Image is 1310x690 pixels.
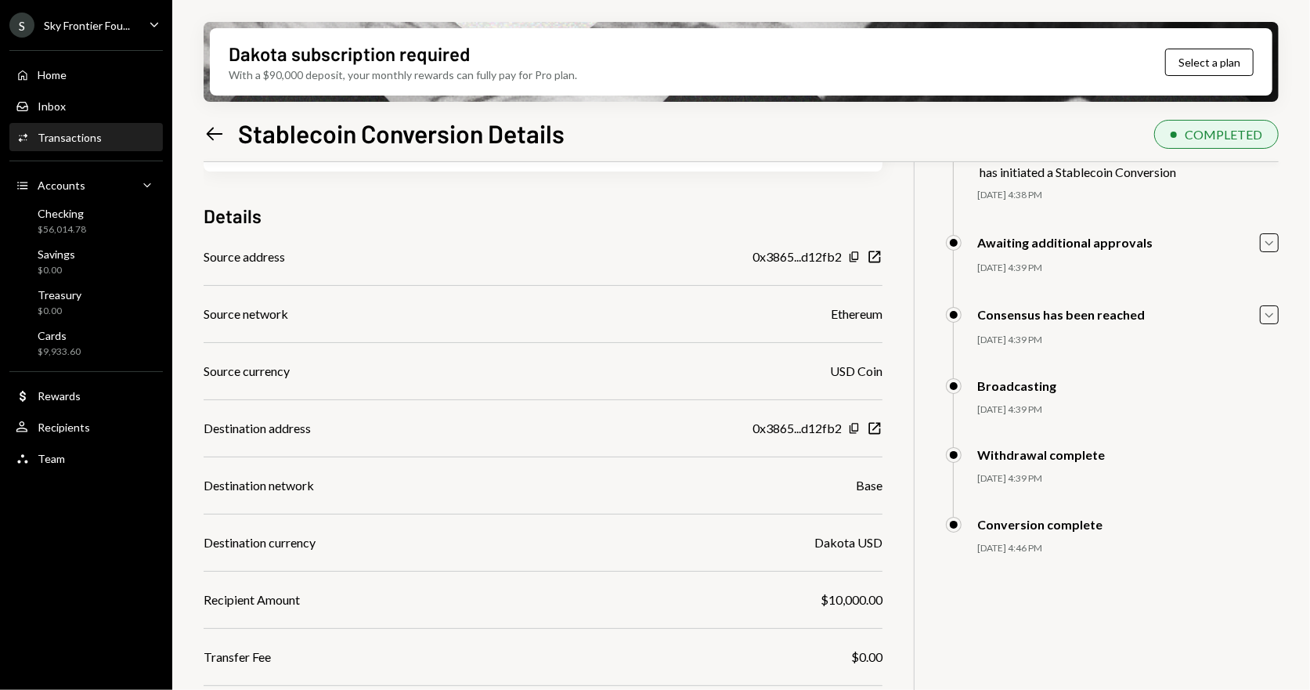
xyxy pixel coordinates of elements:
[9,60,163,89] a: Home
[38,223,86,237] div: $56,014.78
[977,403,1279,417] div: [DATE] 4:39 PM
[977,378,1056,393] div: Broadcasting
[752,247,842,266] div: 0x3865...d12fb2
[38,452,65,465] div: Team
[977,472,1279,486] div: [DATE] 4:39 PM
[238,117,565,149] h1: Stablecoin Conversion Details
[814,533,882,552] div: Dakota USD
[204,419,311,438] div: Destination address
[38,131,102,144] div: Transactions
[229,67,577,83] div: With a $90,000 deposit, your monthly rewards can fully pay for Pro plan.
[38,329,81,342] div: Cards
[752,419,842,438] div: 0x3865...d12fb2
[204,476,314,495] div: Destination network
[977,307,1145,322] div: Consensus has been reached
[38,179,85,192] div: Accounts
[38,207,86,220] div: Checking
[38,421,90,434] div: Recipients
[204,305,288,323] div: Source network
[229,41,470,67] div: Dakota subscription required
[977,262,1279,275] div: [DATE] 4:39 PM
[9,444,163,472] a: Team
[977,189,1279,202] div: [DATE] 4:38 PM
[977,447,1105,462] div: Withdrawal complete
[204,203,262,229] h3: Details
[44,19,130,32] div: Sky Frontier Fou...
[38,99,66,113] div: Inbox
[38,345,81,359] div: $9,933.60
[977,542,1279,555] div: [DATE] 4:46 PM
[9,243,163,280] a: Savings$0.00
[9,123,163,151] a: Transactions
[9,324,163,362] a: Cards$9,933.60
[204,591,300,609] div: Recipient Amount
[38,264,75,277] div: $0.00
[1185,127,1262,142] div: COMPLETED
[9,202,163,240] a: Checking$56,014.78
[38,305,81,318] div: $0.00
[831,305,882,323] div: Ethereum
[9,92,163,120] a: Inbox
[977,517,1102,532] div: Conversion complete
[38,288,81,302] div: Treasury
[851,648,882,667] div: $0.00
[821,591,882,609] div: $10,000.00
[9,13,34,38] div: S
[204,247,285,266] div: Source address
[204,533,316,552] div: Destination currency
[980,164,1176,179] div: has initiated a Stablecoin Conversion
[1165,49,1254,76] button: Select a plan
[9,284,163,321] a: Treasury$0.00
[204,648,271,667] div: Transfer Fee
[204,362,290,381] div: Source currency
[38,68,67,81] div: Home
[830,362,882,381] div: USD Coin
[9,171,163,199] a: Accounts
[856,476,882,495] div: Base
[38,389,81,403] div: Rewards
[9,413,163,441] a: Recipients
[977,235,1153,250] div: Awaiting additional approvals
[9,381,163,410] a: Rewards
[977,334,1279,347] div: [DATE] 4:39 PM
[38,247,75,261] div: Savings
